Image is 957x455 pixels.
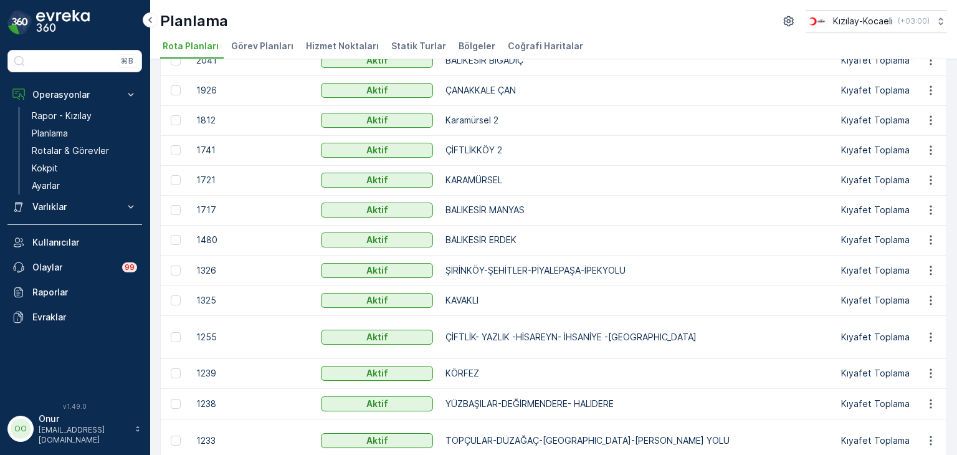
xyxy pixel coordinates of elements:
[32,162,58,175] p: Kokpit
[190,315,315,358] td: 1255
[439,105,835,135] td: Karamürsel 2
[190,285,315,315] td: 1325
[508,40,583,52] span: Coğrafi Haritalar
[160,11,228,31] p: Planlama
[7,194,142,219] button: Varlıklar
[32,261,115,274] p: Olaylar
[231,40,293,52] span: Görev Planları
[7,82,142,107] button: Operasyonlar
[171,295,181,305] div: Toggle Row Selected
[32,201,117,213] p: Varlıklar
[171,145,181,155] div: Toggle Row Selected
[32,145,109,157] p: Rotalar & Görevler
[439,75,835,105] td: ÇANAKKALE ÇAN
[27,142,142,160] a: Rotalar & Görevler
[321,173,433,188] button: Aktif
[439,135,835,165] td: ÇİFTLİKKÖY 2
[806,14,828,28] img: k%C4%B1z%C4%B1lay_0jL9uU1.png
[190,195,315,225] td: 1717
[366,398,388,410] p: Aktif
[171,205,181,215] div: Toggle Row Selected
[7,255,142,280] a: Olaylar99
[32,127,68,140] p: Planlama
[321,53,433,68] button: Aktif
[32,286,137,299] p: Raporlar
[439,285,835,315] td: KAVAKLI
[321,143,433,158] button: Aktif
[898,16,930,26] p: ( +03:00 )
[171,85,181,95] div: Toggle Row Selected
[366,294,388,307] p: Aktif
[366,367,388,380] p: Aktif
[7,305,142,330] a: Evraklar
[366,264,388,277] p: Aktif
[190,358,315,388] td: 1239
[366,204,388,216] p: Aktif
[171,399,181,409] div: Toggle Row Selected
[806,10,947,32] button: Kızılay-Kocaeli(+03:00)
[366,331,388,343] p: Aktif
[171,115,181,125] div: Toggle Row Selected
[321,396,433,411] button: Aktif
[321,366,433,381] button: Aktif
[366,434,388,447] p: Aktif
[833,15,893,27] p: Kızılay-Kocaeli
[439,358,835,388] td: KÖRFEZ
[190,255,315,285] td: 1326
[27,107,142,125] a: Rapor - Kızılay
[27,160,142,177] a: Kokpit
[171,368,181,378] div: Toggle Row Selected
[7,280,142,305] a: Raporlar
[121,56,133,66] p: ⌘B
[321,232,433,247] button: Aktif
[32,236,137,249] p: Kullanıcılar
[459,40,495,52] span: Bölgeler
[439,225,835,255] td: BALIKESİR ERDEK
[321,113,433,128] button: Aktif
[321,433,433,448] button: Aktif
[366,54,388,67] p: Aktif
[171,235,181,245] div: Toggle Row Selected
[439,388,835,419] td: YÜZBAŞILAR-DEĞİRMENDERE- HALIDERE
[439,255,835,285] td: ŞİRİNKÖY-ŞEHİTLER-PİYALEPAŞA-İPEKYOLU
[32,180,60,192] p: Ayarlar
[321,293,433,308] button: Aktif
[439,165,835,195] td: KARAMÜRSEL
[7,403,142,410] span: v 1.49.0
[190,225,315,255] td: 1480
[171,266,181,275] div: Toggle Row Selected
[27,125,142,142] a: Planlama
[439,45,835,75] td: BALIKESİR BİGADİÇ
[36,10,90,35] img: logo_dark-DEwI_e13.png
[321,203,433,218] button: Aktif
[321,330,433,345] button: Aktif
[7,10,32,35] img: logo
[190,75,315,105] td: 1926
[171,175,181,185] div: Toggle Row Selected
[190,45,315,75] td: 2041
[11,419,31,439] div: OO
[171,436,181,446] div: Toggle Row Selected
[125,262,135,272] p: 99
[321,263,433,278] button: Aktif
[190,165,315,195] td: 1721
[32,311,137,323] p: Evraklar
[32,89,117,101] p: Operasyonlar
[391,40,446,52] span: Statik Turlar
[171,55,181,65] div: Toggle Row Selected
[321,83,433,98] button: Aktif
[190,135,315,165] td: 1741
[439,315,835,358] td: ÇİFTLİK- YAZLIK -HİSAREYN- İHSANİYE -[GEOGRAPHIC_DATA]
[32,110,92,122] p: Rapor - Kızılay
[163,40,219,52] span: Rota Planları
[366,84,388,97] p: Aktif
[7,413,142,445] button: OOOnur[EMAIL_ADDRESS][DOMAIN_NAME]
[366,174,388,186] p: Aktif
[366,114,388,127] p: Aktif
[190,388,315,419] td: 1238
[439,195,835,225] td: BALIKESİR MANYAS
[366,144,388,156] p: Aktif
[306,40,379,52] span: Hizmet Noktaları
[171,332,181,342] div: Toggle Row Selected
[39,413,128,425] p: Onur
